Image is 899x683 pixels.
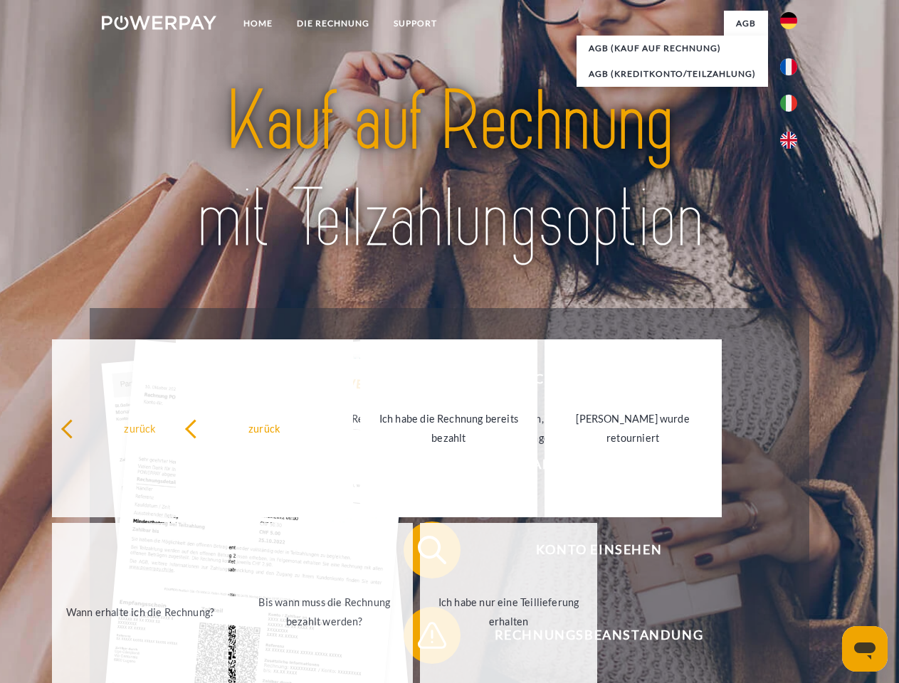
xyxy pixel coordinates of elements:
[61,418,221,438] div: zurück
[136,68,763,272] img: title-powerpay_de.svg
[382,11,449,36] a: SUPPORT
[577,61,768,87] a: AGB (Kreditkonto/Teilzahlung)
[429,593,589,631] div: Ich habe nur eine Teillieferung erhalten
[577,36,768,61] a: AGB (Kauf auf Rechnung)
[780,58,797,75] img: fr
[61,602,221,621] div: Wann erhalte ich die Rechnung?
[842,626,888,672] iframe: Schaltfläche zum Öffnen des Messaging-Fensters
[244,593,404,631] div: Bis wann muss die Rechnung bezahlt werden?
[102,16,216,30] img: logo-powerpay-white.svg
[231,11,285,36] a: Home
[369,409,529,448] div: Ich habe die Rechnung bereits bezahlt
[724,11,768,36] a: agb
[780,12,797,29] img: de
[285,11,382,36] a: DIE RECHNUNG
[780,132,797,149] img: en
[184,418,345,438] div: zurück
[780,95,797,112] img: it
[553,409,713,448] div: [PERSON_NAME] wurde retourniert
